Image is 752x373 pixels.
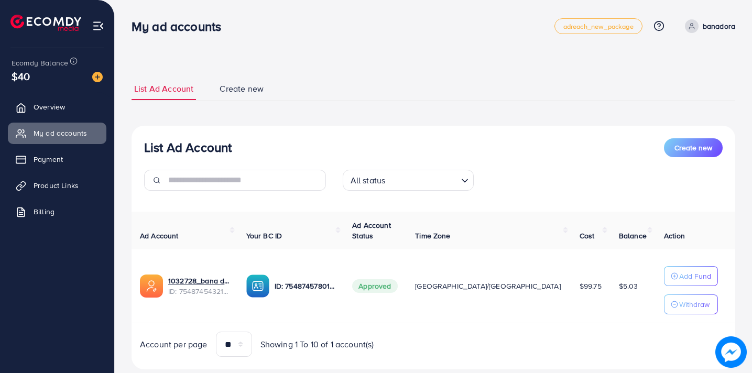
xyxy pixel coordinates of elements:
span: Create new [220,83,264,95]
span: [GEOGRAPHIC_DATA]/[GEOGRAPHIC_DATA] [415,281,561,291]
div: Search for option [343,170,474,191]
span: All status [348,173,388,188]
a: My ad accounts [8,123,106,144]
span: Balance [619,231,647,241]
a: Product Links [8,175,106,196]
img: image [715,336,747,368]
span: adreach_new_package [563,23,634,30]
span: $99.75 [580,281,602,291]
span: Account per page [140,338,208,350]
span: List Ad Account [134,83,193,95]
a: Billing [8,201,106,222]
div: <span class='underline'>1032728_bana dor ad account 1_1757579407255</span></br>7548745432170184711 [168,276,230,297]
span: Ad Account Status [352,220,391,241]
img: image [92,72,103,82]
button: Create new [664,138,723,157]
img: menu [92,20,104,32]
h3: My ad accounts [132,19,230,34]
a: Payment [8,149,106,170]
a: adreach_new_package [554,18,642,34]
span: Approved [352,279,397,293]
span: ID: 7548745432170184711 [168,286,230,297]
p: ID: 7548745780125483025 [275,280,336,292]
span: Action [664,231,685,241]
p: banadora [703,20,735,32]
span: Cost [580,231,595,241]
button: Add Fund [664,266,718,286]
span: Your BC ID [246,231,282,241]
img: ic-ads-acc.e4c84228.svg [140,275,163,298]
span: Showing 1 To 10 of 1 account(s) [260,338,374,350]
span: Ecomdy Balance [12,58,68,68]
span: Billing [34,206,55,217]
span: $40 [12,69,30,84]
a: 1032728_bana dor ad account 1_1757579407255 [168,276,230,286]
span: My ad accounts [34,128,87,138]
input: Search for option [388,171,456,188]
p: Add Fund [679,270,711,282]
span: Ad Account [140,231,179,241]
h3: List Ad Account [144,140,232,155]
button: Withdraw [664,294,718,314]
a: banadora [681,19,735,33]
span: Payment [34,154,63,164]
img: logo [10,15,81,31]
span: Overview [34,102,65,112]
p: Withdraw [679,298,710,311]
span: $5.03 [619,281,638,291]
span: Create new [674,142,712,153]
a: Overview [8,96,106,117]
span: Time Zone [415,231,450,241]
span: Product Links [34,180,79,191]
img: ic-ba-acc.ded83a64.svg [246,275,269,298]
